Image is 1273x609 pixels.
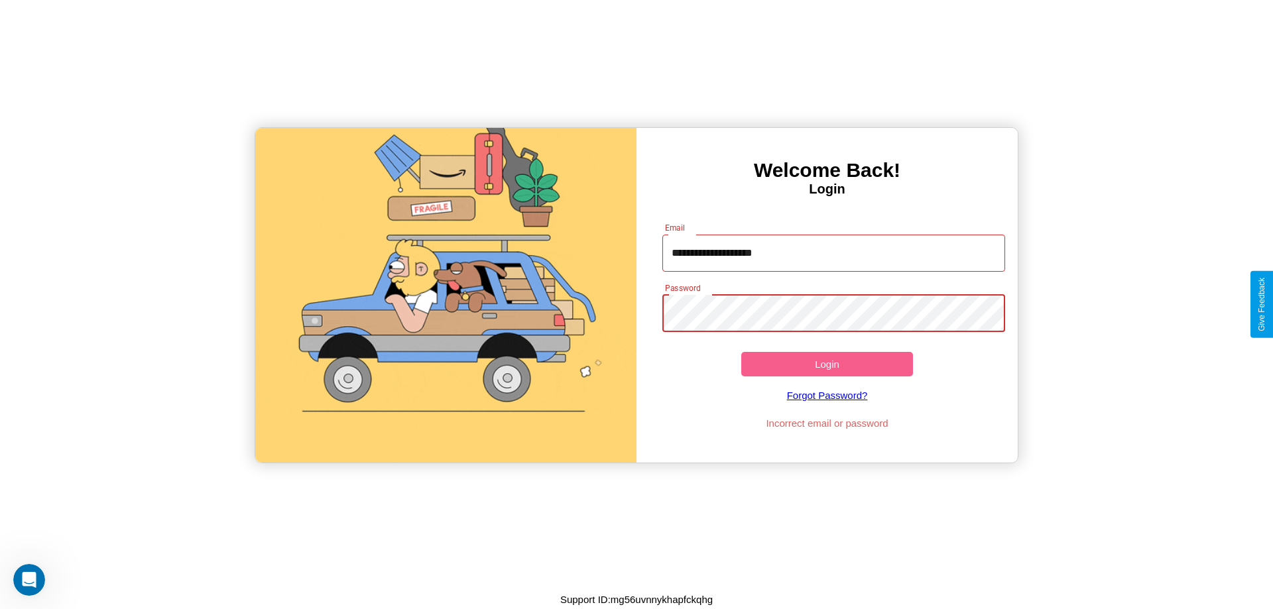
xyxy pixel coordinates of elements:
h3: Welcome Back! [636,159,1018,182]
label: Password [665,282,700,294]
h4: Login [636,182,1018,197]
div: Give Feedback [1257,278,1266,331]
button: Login [741,352,913,376]
img: gif [255,128,636,463]
p: Support ID: mg56uvnnykhapfckqhg [560,590,713,608]
p: Incorrect email or password [656,414,999,432]
iframe: Intercom live chat [13,564,45,596]
label: Email [665,222,686,233]
a: Forgot Password? [656,376,999,414]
